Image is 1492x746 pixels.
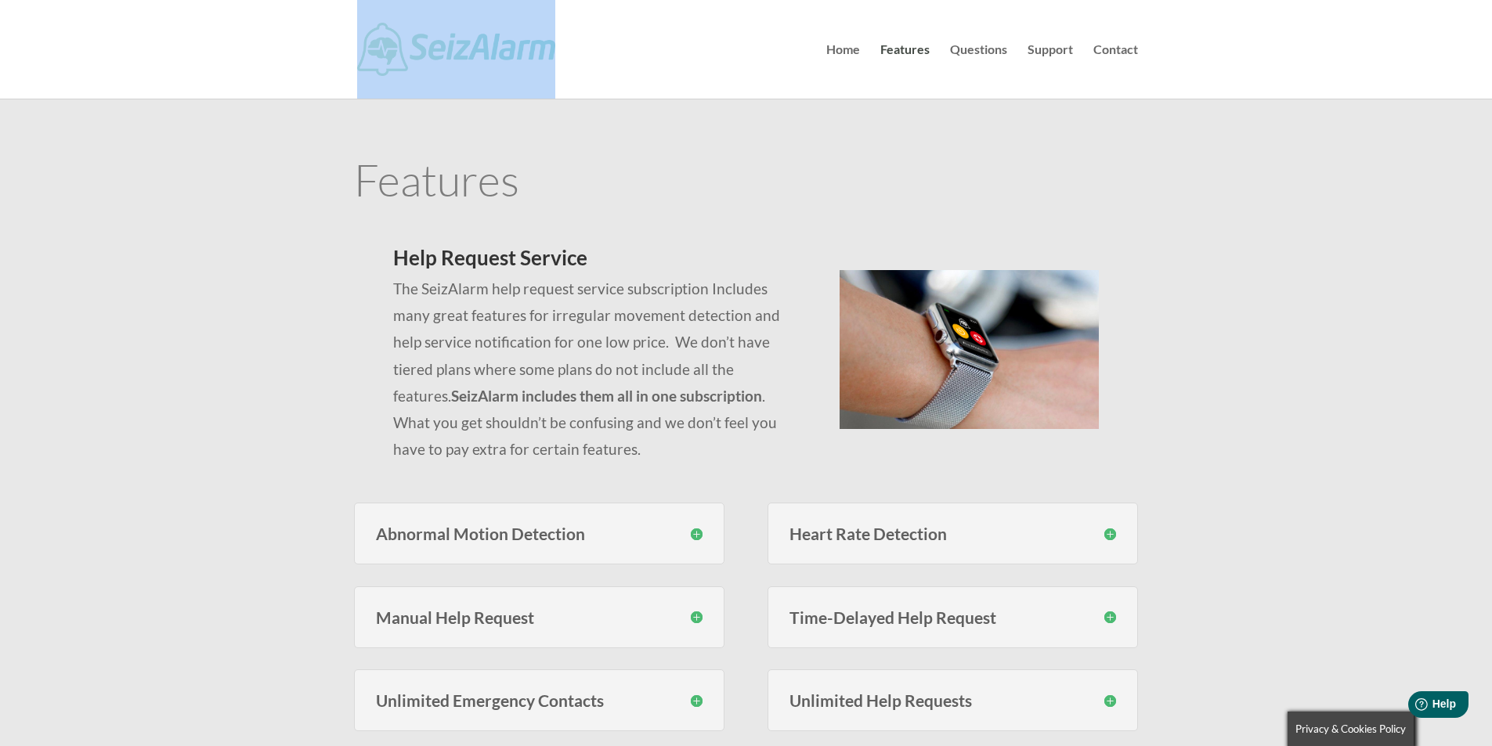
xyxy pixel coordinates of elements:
[789,692,1116,708] h3: Unlimited Help Requests
[393,247,801,276] h2: Help Request Service
[789,525,1116,542] h3: Heart Rate Detection
[376,525,703,542] h3: Abnormal Motion Detection
[826,44,860,99] a: Home
[1028,44,1073,99] a: Support
[1093,44,1138,99] a: Contact
[840,270,1099,429] img: seizalarm-on-wrist
[880,44,930,99] a: Features
[789,609,1116,625] h3: Time-Delayed Help Request
[357,23,555,76] img: SeizAlarm
[950,44,1007,99] a: Questions
[354,157,1138,209] h1: Features
[393,276,801,463] p: The SeizAlarm help request service subscription Includes many great features for irregular moveme...
[376,609,703,625] h3: Manual Help Request
[1353,685,1475,729] iframe: Help widget launcher
[376,692,703,708] h3: Unlimited Emergency Contacts
[1295,723,1406,735] span: Privacy & Cookies Policy
[451,387,762,405] strong: SeizAlarm includes them all in one subscription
